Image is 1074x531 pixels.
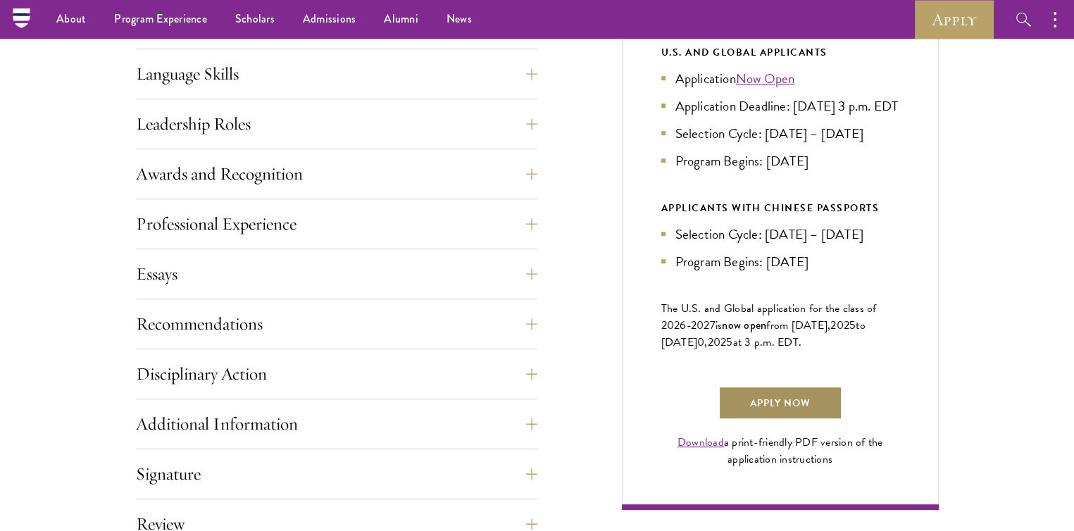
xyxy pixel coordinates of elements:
span: 5 [726,334,732,351]
span: from [DATE], [766,317,830,334]
span: is [716,317,723,334]
button: Recommendations [136,307,537,341]
a: Download [678,434,724,451]
span: at 3 p.m. EDT. [733,334,802,351]
a: Apply Now [718,386,842,420]
li: Program Begins: [DATE] [661,151,899,171]
span: 202 [830,317,849,334]
div: APPLICANTS WITH CHINESE PASSPORTS [661,199,899,217]
span: now open [722,317,766,333]
li: Application Deadline: [DATE] 3 p.m. EDT [661,96,899,116]
span: -202 [687,317,710,334]
span: 202 [708,334,727,351]
button: Language Skills [136,57,537,91]
span: The U.S. and Global application for the class of 202 [661,300,877,334]
button: Awards and Recognition [136,157,537,191]
span: 7 [710,317,716,334]
li: Selection Cycle: [DATE] – [DATE] [661,123,899,144]
span: 0 [697,334,704,351]
button: Signature [136,457,537,491]
li: Selection Cycle: [DATE] – [DATE] [661,224,899,244]
button: Disciplinary Action [136,357,537,391]
span: , [704,334,707,351]
button: Professional Experience [136,207,537,241]
button: Essays [136,257,537,291]
li: Application [661,68,899,89]
button: Additional Information [136,407,537,441]
span: 5 [849,317,856,334]
button: Leadership Roles [136,107,537,141]
a: Now Open [736,68,795,89]
div: a print-friendly PDF version of the application instructions [661,434,899,468]
li: Program Begins: [DATE] [661,251,899,272]
div: U.S. and Global Applicants [661,44,899,61]
span: 6 [680,317,686,334]
span: to [DATE] [661,317,866,351]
